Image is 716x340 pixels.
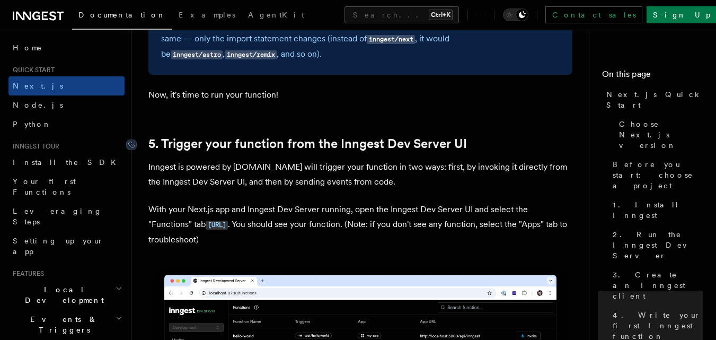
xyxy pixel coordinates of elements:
span: Examples [179,11,235,19]
a: 5. Trigger your function from the Inngest Dev Server UI [148,136,467,151]
a: 2. Run the Inngest Dev Server [608,225,703,265]
a: 3. Create an Inngest client [608,265,703,306]
a: Python [8,115,125,134]
button: Toggle dark mode [503,8,528,21]
span: Setting up your app [13,237,104,256]
code: inngest/remix [225,50,277,59]
span: Events & Triggers [8,314,116,335]
span: Local Development [8,284,116,306]
span: Install the SDK [13,158,122,167]
a: Documentation [72,3,172,30]
a: [URL] [206,219,228,229]
p: Inngest is powered by [DOMAIN_NAME] will trigger your function in two ways: first, by invoking it... [148,160,572,189]
span: Documentation [78,11,166,19]
code: inngest/next [367,35,415,44]
a: Leveraging Steps [8,202,125,231]
a: Before you start: choose a project [608,155,703,195]
button: Events & Triggers [8,310,125,339]
a: 1. Install Inngest [608,195,703,225]
a: Home [8,38,125,57]
h4: On this page [602,68,703,85]
p: Now, it's time to run your function! [148,88,572,102]
span: Next.js Quick Start [606,89,703,110]
button: Search...Ctrl+K [344,6,459,23]
a: Contact sales [545,6,642,23]
kbd: Ctrl+K [429,10,453,20]
a: Your first Functions [8,172,125,202]
a: Setting up your app [8,231,125,261]
a: Next.js [8,76,125,95]
span: Before you start: choose a project [613,159,703,191]
span: AgentKit [248,11,304,19]
a: Choose Next.js version [615,115,703,155]
span: Choose Next.js version [619,119,703,151]
span: Next.js [13,82,63,90]
span: Leveraging Steps [13,207,102,226]
span: Home [13,42,42,53]
span: Your first Functions [13,177,76,196]
span: 2. Run the Inngest Dev Server [613,229,703,261]
a: Install the SDK [8,153,125,172]
span: 3. Create an Inngest client [613,269,703,301]
a: Next.js Quick Start [602,85,703,115]
span: Features [8,269,44,278]
span: Python [13,120,51,128]
p: 👉 Note that you can import for other frameworks and the rest of the code, in fact, remains the sa... [161,16,560,62]
span: Inngest tour [8,142,59,151]
span: Node.js [13,101,63,109]
p: With your Next.js app and Inngest Dev Server running, open the Inngest Dev Server UI and select t... [148,202,572,247]
code: [URL] [206,221,228,230]
a: AgentKit [242,3,311,29]
a: Node.js [8,95,125,115]
button: Local Development [8,280,125,310]
span: 1. Install Inngest [613,199,703,221]
span: Quick start [8,66,55,74]
a: Examples [172,3,242,29]
code: inngest/astro [171,50,223,59]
